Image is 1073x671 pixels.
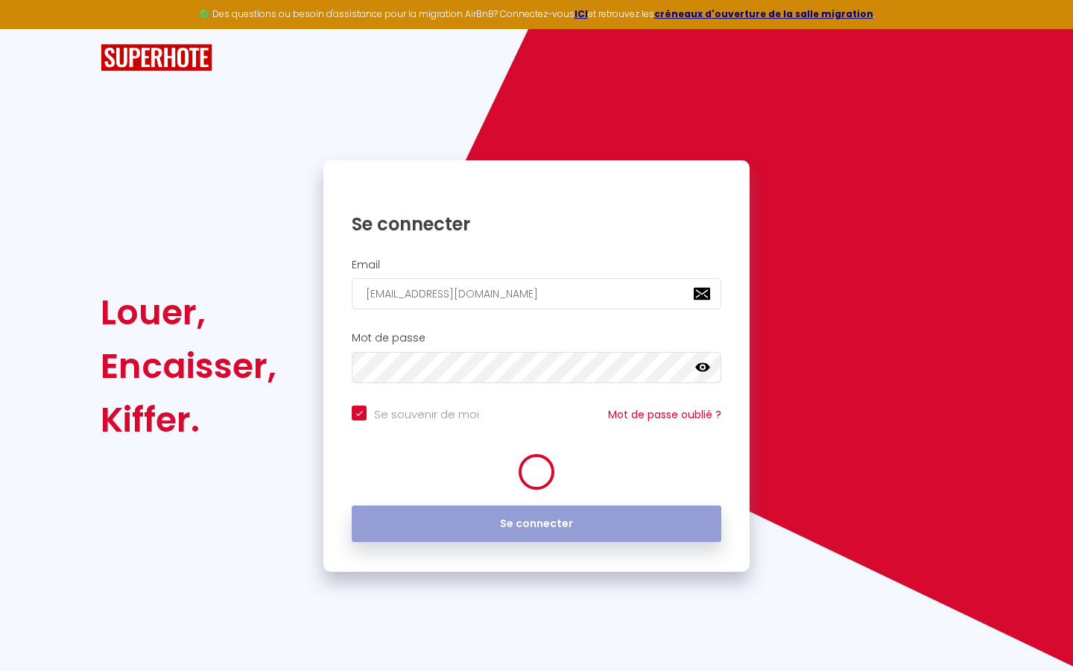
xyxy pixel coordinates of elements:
div: Encaisser, [101,339,276,393]
a: Mot de passe oublié ? [608,407,721,422]
div: Kiffer. [101,393,276,447]
img: SuperHote logo [101,44,212,72]
h1: Se connecter [352,212,721,236]
div: Louer, [101,286,276,339]
button: Se connecter [352,505,721,543]
input: Ton Email [352,278,721,309]
a: ICI [575,7,588,20]
h2: Email [352,259,721,271]
a: créneaux d'ouverture de la salle migration [654,7,873,20]
h2: Mot de passe [352,332,721,344]
button: Ouvrir le widget de chat LiveChat [12,6,57,51]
